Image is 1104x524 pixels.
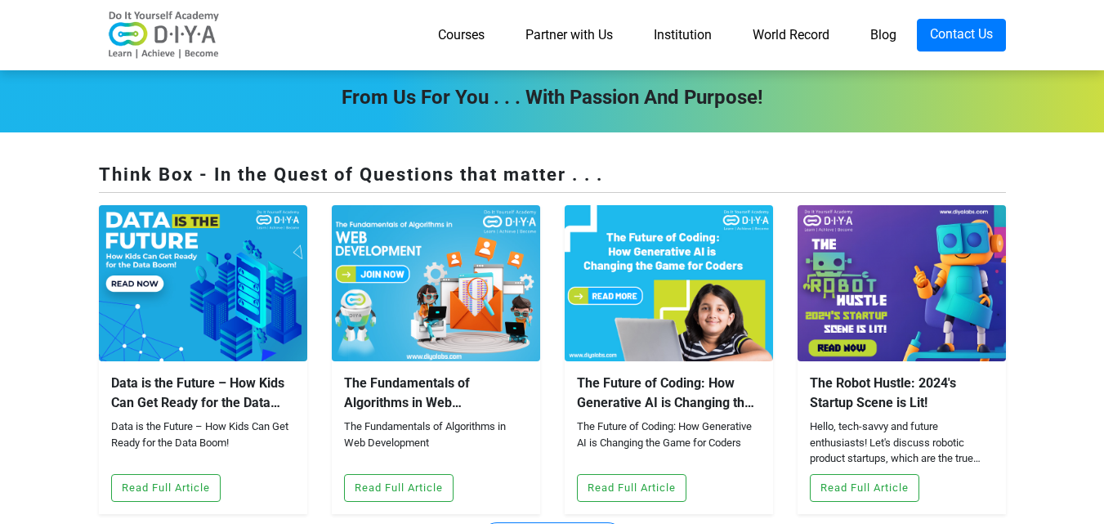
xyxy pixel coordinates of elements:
[850,19,917,52] a: Blog
[99,11,230,60] img: logo-v2.png
[99,161,1006,193] div: Think Box - In the Quest of Questions that matter . . .
[798,205,1006,361] img: blog-2023121842428.jpg
[577,474,686,502] button: Read Full Article
[344,474,454,502] button: Read Full Article
[633,19,732,52] a: Institution
[344,419,528,468] div: The Fundamentals of Algorithms in Web Development
[810,474,919,502] button: Read Full Article
[418,19,505,52] a: Courses
[344,479,454,495] a: Read Full Article
[577,419,761,468] div: The Future of Coding: How Generative AI is Changing the Game for Coders
[810,374,994,413] div: The Robot Hustle: 2024's Startup Scene is Lit!
[111,419,295,468] div: Data is the Future – How Kids Can Get Ready for the Data Boom!
[732,19,850,52] a: World Record
[111,479,221,495] a: Read Full Article
[565,205,773,361] img: blog-2024042095551.jpg
[917,19,1006,52] a: Contact Us
[344,374,528,413] div: The Fundamentals of Algorithms in Web Development
[810,479,919,495] a: Read Full Article
[87,83,1018,112] div: From Us For You . . . with Passion and Purpose!
[810,419,994,468] div: Hello, tech-savvy and future enthusiasts! Let's discuss robotic product startups, which are the t...
[332,205,540,361] img: blog-2024042853928.jpg
[577,374,761,413] div: The Future of Coding: How Generative AI is Changing the Game for Coders
[111,374,295,413] div: Data is the Future – How Kids Can Get Ready for the Data Boom!
[99,205,307,361] img: blog-2024120862518.jpg
[111,474,221,502] button: Read Full Article
[505,19,633,52] a: Partner with Us
[577,479,686,495] a: Read Full Article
